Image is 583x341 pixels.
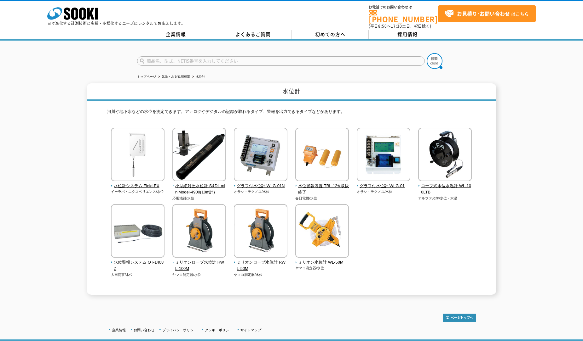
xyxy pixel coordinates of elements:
span: はこちら [444,9,529,19]
a: よくあるご質問 [214,30,291,39]
a: 水位計システム Field-EX [111,177,165,189]
a: 気象・水文観測機器 [162,75,190,78]
a: プライバシーポリシー [162,328,197,332]
a: トップページ [137,75,156,78]
a: クッキーポリシー [205,328,233,332]
img: 水位警報システム OT-1408Z [111,204,165,259]
h1: 水位計 [87,83,496,101]
span: ミリオンロープ水位計 RWL-100M [172,259,226,272]
span: 水位計システム Field-EX [111,183,165,189]
img: 水位警報装置 TBL-12※取扱終了 [295,128,349,183]
a: 採用情報 [369,30,446,39]
a: 水位警報システム OT-1408Z [111,253,165,272]
p: 春日電機/水位 [295,196,349,201]
a: グラフ付水位計 WLG-01 [357,177,411,189]
p: 日々進化する計測技術と多種・多様化するニーズにレンタルでお応えします。 [47,21,185,25]
p: 応用地質/水位 [172,196,226,201]
input: 商品名、型式、NETIS番号を入力してください [137,56,425,66]
span: 小型絶対圧水位計 S&DL miniModel-4900(10m計) [172,183,226,196]
img: ミリオンロープ水位計 RWL-50M [234,204,287,259]
span: 17:30 [391,23,402,29]
li: 水位計 [191,74,205,80]
p: ヤマヨ測定器/水位 [295,266,349,271]
strong: お見積り･お問い合わせ [457,10,510,17]
a: 初めての方へ [291,30,369,39]
a: お見積り･お問い合わせはこちら [438,5,536,22]
span: (平日 ～ 土日、祝日除く) [369,23,431,29]
img: ミリオンロープ水位計 RWL-100M [172,204,226,259]
a: ミリオンロープ水位計 RWL-50M [234,253,288,272]
span: ミリオンロープ水位計 RWL-50M [234,259,288,272]
a: ミリオンロープ水位計 RWL-100M [172,253,226,272]
a: 企業情報 [112,328,126,332]
img: 小型絶対圧水位計 S&DL miniModel-4900(10m計) [172,128,226,183]
span: グラフ付水位計 WLG-01 [357,183,411,189]
img: トップページへ [443,314,476,322]
img: ミリオン水位計 WL-50M [295,204,349,259]
a: [PHONE_NUMBER] [369,10,438,23]
img: グラフ付水位計 WLG-01N [234,128,287,183]
span: 水位警報装置 TBL-12※取扱終了 [295,183,349,196]
a: ロープ式水位水温計 WL-100LTB [418,177,472,196]
img: ロープ式水位水温計 WL-100LTB [418,128,472,183]
p: オサシ・テクノス/水位 [357,189,411,194]
span: 水位警報システム OT-1408Z [111,259,165,272]
a: サイトマップ [240,328,261,332]
p: イーラボ・エクスペリエンス/水位 [111,189,165,194]
span: ミリオン水位計 WL-50M [295,259,349,266]
a: 水位警報装置 TBL-12※取扱終了 [295,177,349,196]
span: 8:50 [378,23,387,29]
a: ミリオン水位計 WL-50M [295,253,349,266]
p: 大田商事/水位 [111,272,165,277]
p: ヤマヨ測定器/水位 [172,272,226,277]
img: btn_search.png [427,53,442,69]
p: オサシ・テクノス/水位 [234,189,288,194]
span: 初めての方へ [315,31,345,38]
p: 河川や地下水などの水位を測定できます。アナログやデジタルの記録が取れるタイプ、警報を出力できるタイプなどがあります。 [107,109,476,118]
p: アルファ光学/水位・水温 [418,196,472,201]
span: お電話でのお問い合わせは [369,5,438,9]
span: グラフ付水位計 WLG-01N [234,183,288,189]
p: ヤマヨ測定器/水位 [234,272,288,277]
a: 企業情報 [137,30,214,39]
span: ロープ式水位水温計 WL-100LTB [418,183,472,196]
img: 水位計システム Field-EX [111,128,165,183]
img: グラフ付水位計 WLG-01 [357,128,410,183]
a: グラフ付水位計 WLG-01N [234,177,288,189]
a: お問い合わせ [134,328,154,332]
a: 小型絶対圧水位計 S&DL miniModel-4900(10m計) [172,177,226,196]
